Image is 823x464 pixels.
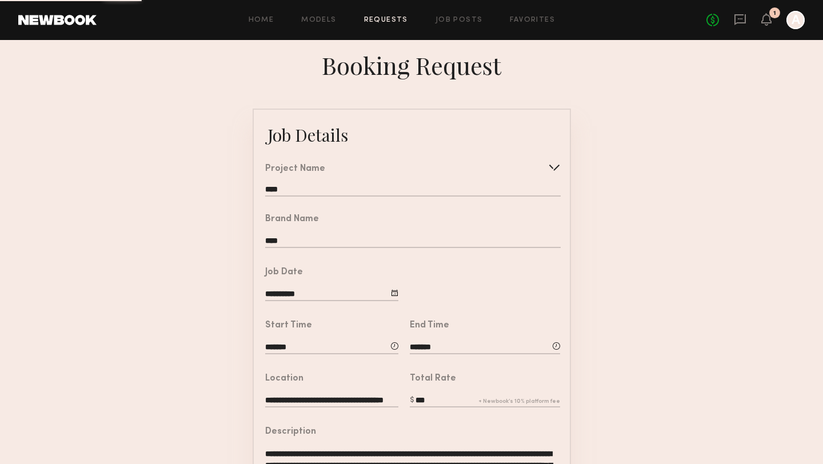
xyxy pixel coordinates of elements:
[265,427,316,437] div: Description
[410,374,456,383] div: Total Rate
[410,321,449,330] div: End Time
[773,10,776,17] div: 1
[265,215,319,224] div: Brand Name
[267,123,348,146] div: Job Details
[265,165,325,174] div: Project Name
[364,17,408,24] a: Requests
[786,11,805,29] a: A
[322,49,501,81] div: Booking Request
[265,268,303,277] div: Job Date
[510,17,555,24] a: Favorites
[265,374,303,383] div: Location
[249,17,274,24] a: Home
[436,17,483,24] a: Job Posts
[301,17,336,24] a: Models
[265,321,312,330] div: Start Time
